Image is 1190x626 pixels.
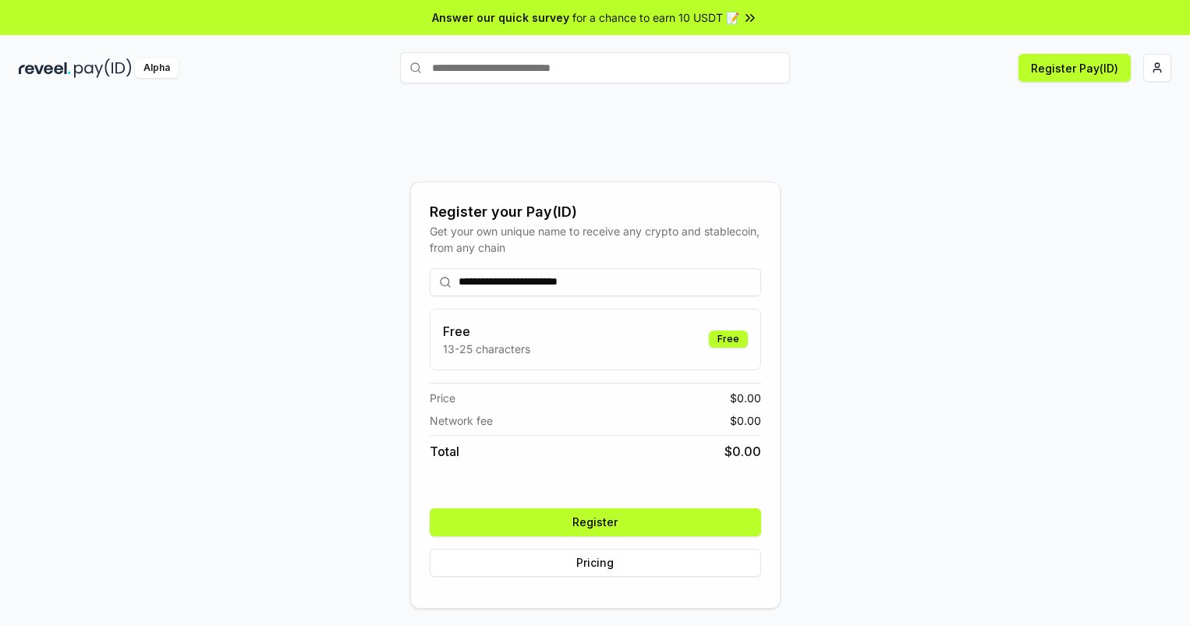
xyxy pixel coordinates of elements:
[135,58,179,78] div: Alpha
[430,390,455,406] span: Price
[430,549,761,577] button: Pricing
[443,341,530,357] p: 13-25 characters
[430,442,459,461] span: Total
[430,223,761,256] div: Get your own unique name to receive any crypto and stablecoin, from any chain
[730,390,761,406] span: $ 0.00
[430,201,761,223] div: Register your Pay(ID)
[1018,54,1131,82] button: Register Pay(ID)
[19,58,71,78] img: reveel_dark
[730,412,761,429] span: $ 0.00
[443,322,530,341] h3: Free
[74,58,132,78] img: pay_id
[430,412,493,429] span: Network fee
[432,9,569,26] span: Answer our quick survey
[430,508,761,536] button: Register
[709,331,748,348] div: Free
[572,9,739,26] span: for a chance to earn 10 USDT 📝
[724,442,761,461] span: $ 0.00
